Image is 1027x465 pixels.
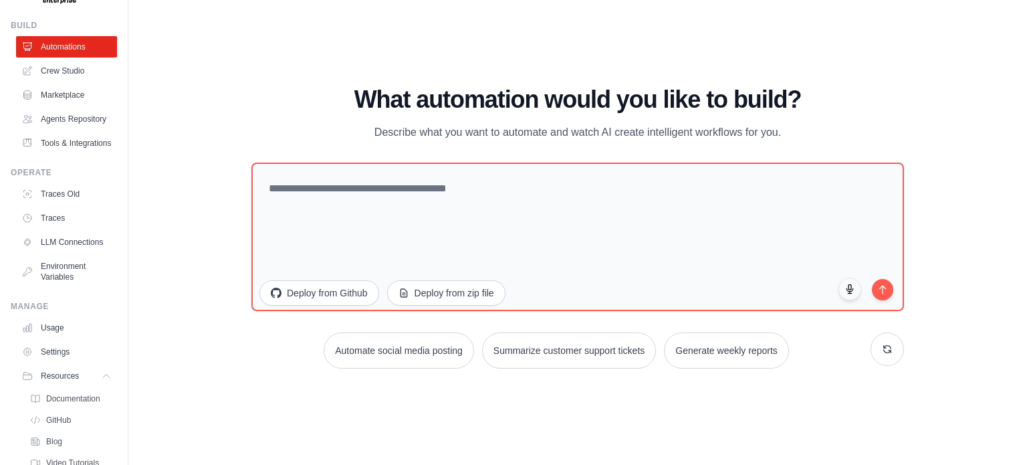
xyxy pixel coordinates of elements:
[16,84,117,106] a: Marketplace
[16,60,117,82] a: Crew Studio
[16,341,117,363] a: Settings
[24,411,117,430] a: GitHub
[24,432,117,451] a: Blog
[16,183,117,205] a: Traces Old
[46,415,71,426] span: GitHub
[387,280,505,306] button: Deploy from zip file
[664,333,789,369] button: Generate weekly reports
[251,86,904,113] h1: What automation would you like to build?
[46,436,62,447] span: Blog
[16,256,117,288] a: Environment Variables
[16,108,117,130] a: Agents Repository
[482,333,656,369] button: Summarize customer support tickets
[16,231,117,253] a: LLM Connections
[46,393,100,404] span: Documentation
[16,207,117,229] a: Traces
[353,124,802,141] p: Describe what you want to automate and watch AI create intelligent workflows for you.
[16,317,117,339] a: Usage
[24,389,117,408] a: Documentation
[11,20,117,31] div: Build
[11,301,117,312] div: Manage
[41,371,79,381] span: Resources
[16,365,117,387] button: Resources
[259,280,379,306] button: Deploy from Github
[16,36,117,58] a: Automations
[11,167,117,178] div: Operate
[324,333,474,369] button: Automate social media posting
[16,132,117,154] a: Tools & Integrations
